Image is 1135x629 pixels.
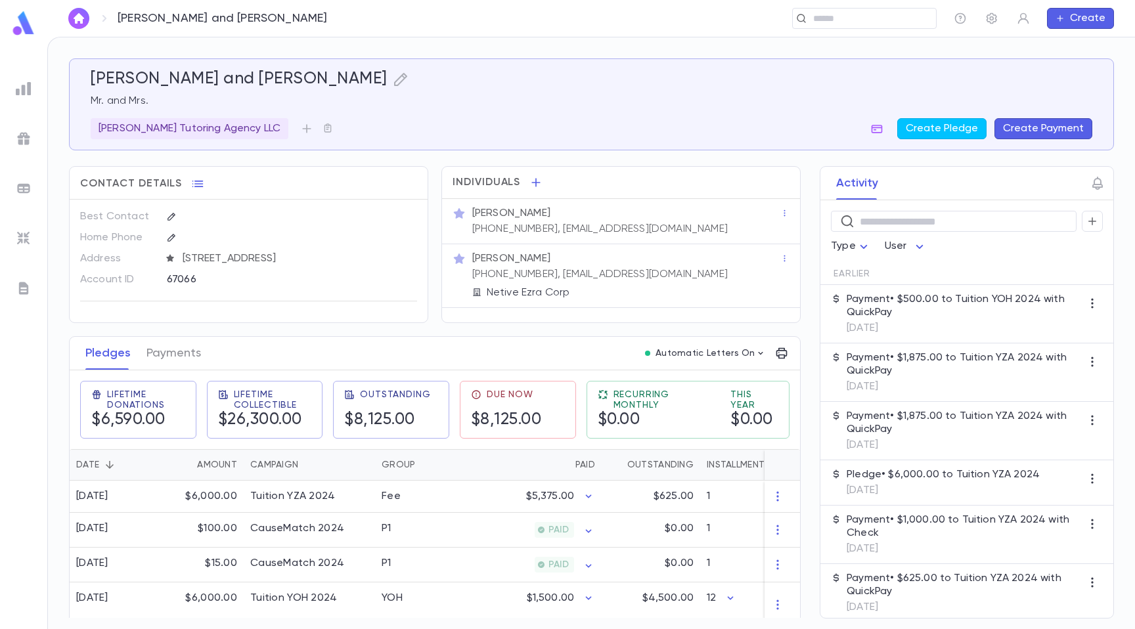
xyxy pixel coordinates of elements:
p: Address [80,248,156,269]
p: $0.00 [665,557,694,570]
div: YOH [382,592,403,605]
div: Date [70,449,158,481]
p: $0.00 [665,522,694,535]
span: Individuals [453,176,521,189]
p: Account ID [80,269,156,290]
div: Campaign [250,449,298,481]
button: Sort [99,454,120,475]
span: Recurring Monthly [613,389,715,410]
div: P1 [382,522,391,535]
p: Payment • $1,875.00 to Tuition YZA 2024 with QuickPay [847,410,1082,436]
button: Pledges [85,337,131,370]
span: PAID [543,525,574,535]
p: [DATE] [847,542,1082,555]
p: [PERSON_NAME] [472,252,550,265]
div: [DATE] [76,557,108,570]
div: Campaign [244,449,375,481]
p: Payment • $1,875.00 to Tuition YZA 2024 with QuickPay [847,351,1082,378]
img: logo [11,11,37,36]
button: Automatic Letters On [640,344,771,362]
span: Type [831,241,856,251]
h5: $8,125.00 [344,410,430,430]
p: Automatic Letters On [656,348,755,358]
p: [DATE] [847,601,1082,614]
button: Create [1047,8,1114,29]
p: $1,500.00 [527,592,574,605]
div: [DATE] [76,592,108,605]
h5: [PERSON_NAME] and [PERSON_NAME] [91,70,388,89]
div: Installments [700,449,779,481]
div: Outstanding [627,449,694,481]
p: Mr. and Mrs. [91,95,1092,108]
img: home_white.a664292cf8c1dea59945f0da9f25487c.svg [71,13,87,24]
div: Fee [382,490,401,503]
span: Due Now [487,389,533,400]
h5: $6,590.00 [91,410,185,430]
div: P1 [382,557,391,570]
h5: $0.00 [730,410,778,430]
button: Create Payment [994,118,1092,139]
div: Paid [474,449,602,481]
p: Home Phone [80,227,156,248]
p: $5,375.00 [526,490,574,503]
p: $625.00 [654,490,694,503]
div: 1 [700,548,779,582]
span: Lifetime Donations [107,389,185,410]
span: Earlier [834,269,870,279]
div: Amount [158,449,244,481]
span: [STREET_ADDRESS] [177,252,418,265]
h5: $0.00 [598,410,715,430]
img: reports_grey.c525e4749d1bce6a11f5fe2a8de1b229.svg [16,81,32,97]
div: [DATE] [76,522,108,535]
p: [DATE] [847,439,1082,452]
div: $6,000.00 [158,481,244,513]
p: Payment • $625.00 to Tuition YZA 2024 with QuickPay [847,572,1082,598]
p: Netive Ezra Corp [487,286,570,299]
div: Paid [575,449,595,481]
p: [PERSON_NAME] and [PERSON_NAME] [118,11,328,26]
p: $4,500.00 [642,592,694,605]
div: $6,000.00 [158,582,244,628]
img: campaigns_grey.99e729a5f7ee94e3726e6486bddda8f1.svg [16,131,32,146]
div: [DATE] [76,490,108,503]
p: [PERSON_NAME] [472,207,550,220]
div: Group [375,449,474,481]
div: CauseMatch 2024 [250,522,344,535]
p: Payment • $500.00 to Tuition YOH 2024 with QuickPay [847,293,1082,319]
img: imports_grey.530a8a0e642e233f2baf0ef88e8c9fcb.svg [16,230,32,246]
div: Date [76,449,99,481]
p: 12 [707,592,716,605]
div: 67066 [167,269,363,289]
p: [DATE] [847,380,1082,393]
p: Pledge • $6,000.00 to Tuition YZA 2024 [847,468,1040,481]
p: Payment • $1,000.00 to Tuition YZA 2024 with Check [847,513,1082,540]
h5: $26,300.00 [218,410,312,430]
div: 1 [700,481,779,513]
p: [DATE] [847,322,1082,335]
span: Lifetime Collectible [234,389,312,410]
div: 1 [700,513,779,548]
div: $100.00 [158,513,244,548]
button: Activity [836,167,878,200]
div: Installments [707,449,770,481]
p: [DATE] [847,484,1040,497]
span: Outstanding [360,389,430,400]
p: [PERSON_NAME] Tutoring Agency LLC [99,122,280,135]
h5: $8,125.00 [471,410,542,430]
div: Tuition YOH 2024 [250,592,337,605]
div: Group [382,449,415,481]
button: Payments [146,337,201,370]
div: Outstanding [602,449,700,481]
span: User [885,241,907,251]
img: batches_grey.339ca447c9d9533ef1741baa751efc33.svg [16,181,32,196]
div: Amount [197,449,237,481]
span: PAID [543,559,574,570]
div: User [885,234,928,259]
div: CauseMatch 2024 [250,557,344,570]
span: This Year [730,389,778,410]
img: letters_grey.7941b92b52307dd3b8a917253454ce1c.svg [16,280,32,296]
p: [PHONE_NUMBER], [EMAIL_ADDRESS][DOMAIN_NAME] [472,268,728,281]
span: Contact Details [80,177,182,190]
p: Best Contact [80,206,156,227]
div: $15.00 [158,548,244,582]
